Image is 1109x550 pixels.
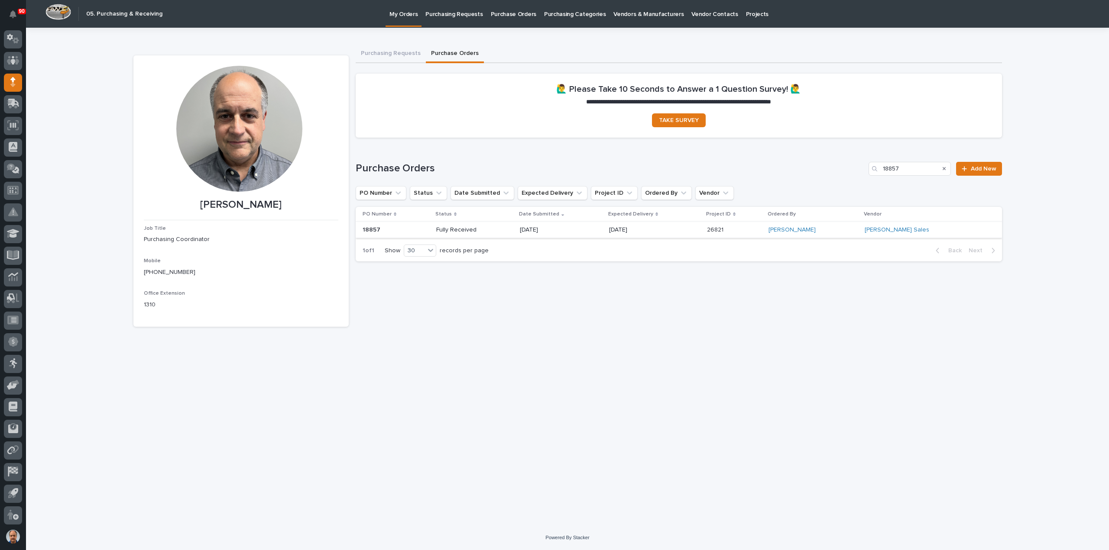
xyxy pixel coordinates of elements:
a: [PERSON_NAME] [769,226,816,234]
p: Vendor [864,209,882,219]
p: Status [435,209,452,219]
a: Powered By Stacker [545,535,589,540]
input: Search [869,162,951,176]
button: Vendor [695,186,734,200]
span: Mobile [144,258,161,264]
p: [DATE] [609,226,671,234]
p: records per page [440,247,489,254]
h2: 05. Purchasing & Receiving [86,10,162,18]
p: 90 [19,8,25,14]
button: Purchasing Requests [356,45,426,63]
div: Notifications90 [11,10,22,24]
p: 18857 [363,225,382,234]
p: 1 of 1 [356,240,381,261]
button: PO Number [356,186,406,200]
h1: Purchase Orders [356,162,866,175]
p: Ordered By [768,209,796,219]
button: Expected Delivery [518,186,587,200]
a: TAKE SURVEY [652,113,706,127]
span: Back [943,247,962,254]
p: Fully Received [436,226,498,234]
button: Back [929,247,965,254]
a: [PERSON_NAME] Sales [865,226,929,234]
p: Date Submitted [519,209,559,219]
p: 1310 [144,300,338,309]
p: Expected Delivery [608,209,653,219]
button: Next [965,247,1002,254]
button: Notifications [4,5,22,23]
p: Show [385,247,400,254]
p: [PERSON_NAME] [144,199,338,211]
div: 30 [404,246,425,255]
button: Status [410,186,447,200]
button: Ordered By [641,186,692,200]
button: Project ID [591,186,638,200]
p: [DATE] [520,226,582,234]
p: PO Number [363,209,392,219]
p: Purchasing Coordinator [144,235,338,244]
img: Workspace Logo [45,4,71,20]
h2: 🙋‍♂️ Please Take 10 Seconds to Answer a 1 Question Survey! 🙋‍♂️ [556,84,801,94]
span: Job Title [144,226,166,231]
button: users-avatar [4,527,22,546]
a: Add New [956,162,1002,176]
tr: 1885718857 Fully Received[DATE][DATE]2682126821 [PERSON_NAME] [PERSON_NAME] Sales [356,222,1002,238]
a: [PHONE_NUMBER] [144,269,195,275]
span: Office Extension [144,291,185,296]
span: Add New [971,166,996,172]
span: TAKE SURVEY [659,117,699,123]
button: Date Submitted [451,186,514,200]
p: 26821 [707,225,725,234]
button: Purchase Orders [426,45,484,63]
span: Next [969,247,988,254]
p: Project ID [706,209,731,219]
